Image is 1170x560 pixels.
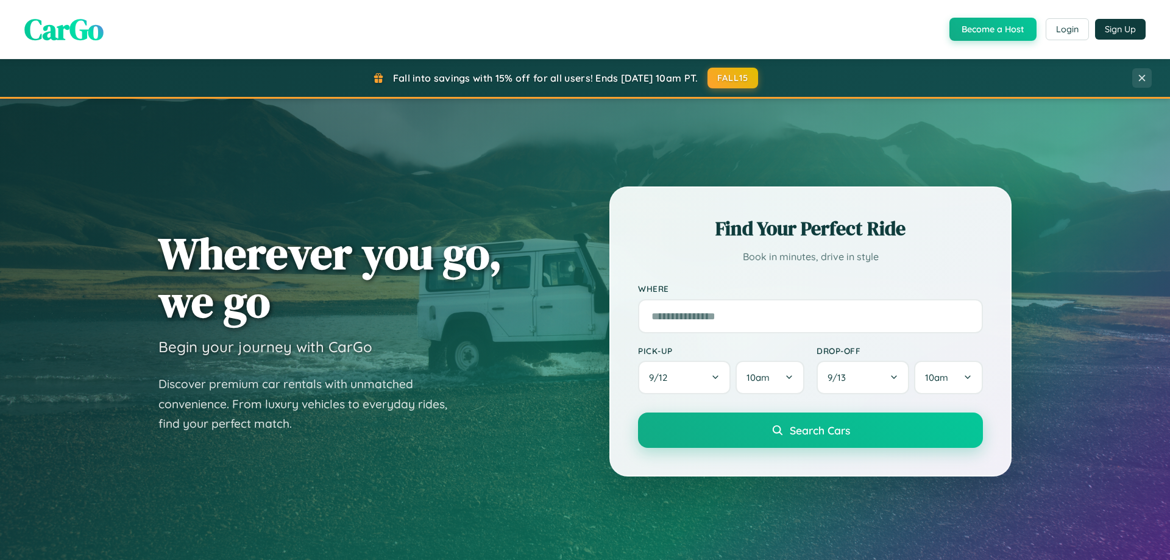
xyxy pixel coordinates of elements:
[638,346,804,356] label: Pick-up
[638,215,983,242] h2: Find Your Perfect Ride
[828,372,852,383] span: 9 / 13
[949,18,1037,41] button: Become a Host
[1046,18,1089,40] button: Login
[817,361,909,394] button: 9/13
[158,374,463,434] p: Discover premium car rentals with unmatched convenience. From luxury vehicles to everyday rides, ...
[638,361,731,394] button: 9/12
[158,338,372,356] h3: Begin your journey with CarGo
[736,361,804,394] button: 10am
[925,372,948,383] span: 10am
[817,346,983,356] label: Drop-off
[746,372,770,383] span: 10am
[638,248,983,266] p: Book in minutes, drive in style
[914,361,983,394] button: 10am
[638,284,983,294] label: Where
[1095,19,1146,40] button: Sign Up
[393,72,698,84] span: Fall into savings with 15% off for all users! Ends [DATE] 10am PT.
[638,413,983,448] button: Search Cars
[707,68,759,88] button: FALL15
[649,372,673,383] span: 9 / 12
[790,424,850,437] span: Search Cars
[24,9,104,49] span: CarGo
[158,229,502,325] h1: Wherever you go, we go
